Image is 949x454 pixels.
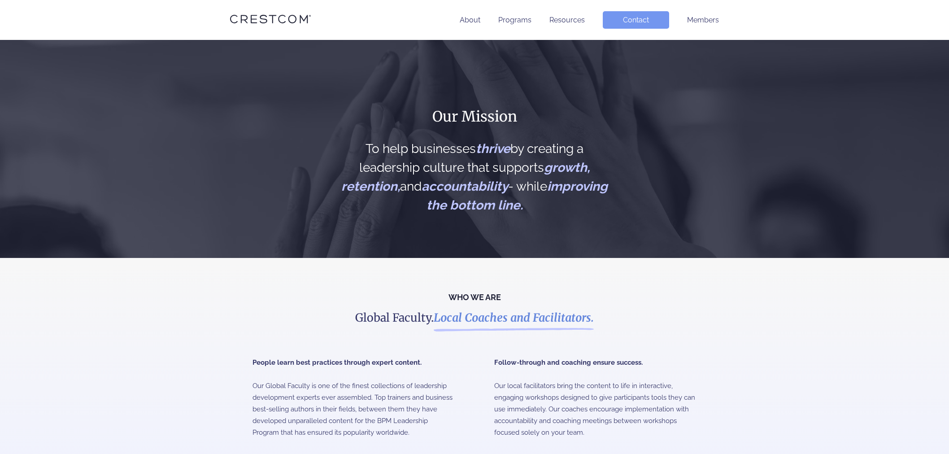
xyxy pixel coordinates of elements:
[252,357,455,439] p: Our Global Faculty is one of the finest collections of leadership development experts ever assemb...
[494,380,697,439] p: Our local facilitators bring the content to life in interactive, engaging workshops designed to g...
[434,310,594,325] i: Local Coaches and Facilitators.
[549,16,585,24] a: Resources
[603,11,669,29] a: Contact
[460,16,480,24] a: About
[158,294,791,301] h3: WHO WE ARE
[476,141,510,156] span: thrive
[422,179,508,194] span: accountability
[341,107,609,126] h1: Our Mission
[687,16,719,24] a: Members
[318,310,631,326] h4: Global Faculty.
[494,358,643,367] b: Follow-through and coaching ensure success.
[498,16,531,24] a: Programs
[252,358,422,367] b: People learn best practices through expert content.
[341,140,609,215] h2: To help businesses by creating a leadership culture that supports and - while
